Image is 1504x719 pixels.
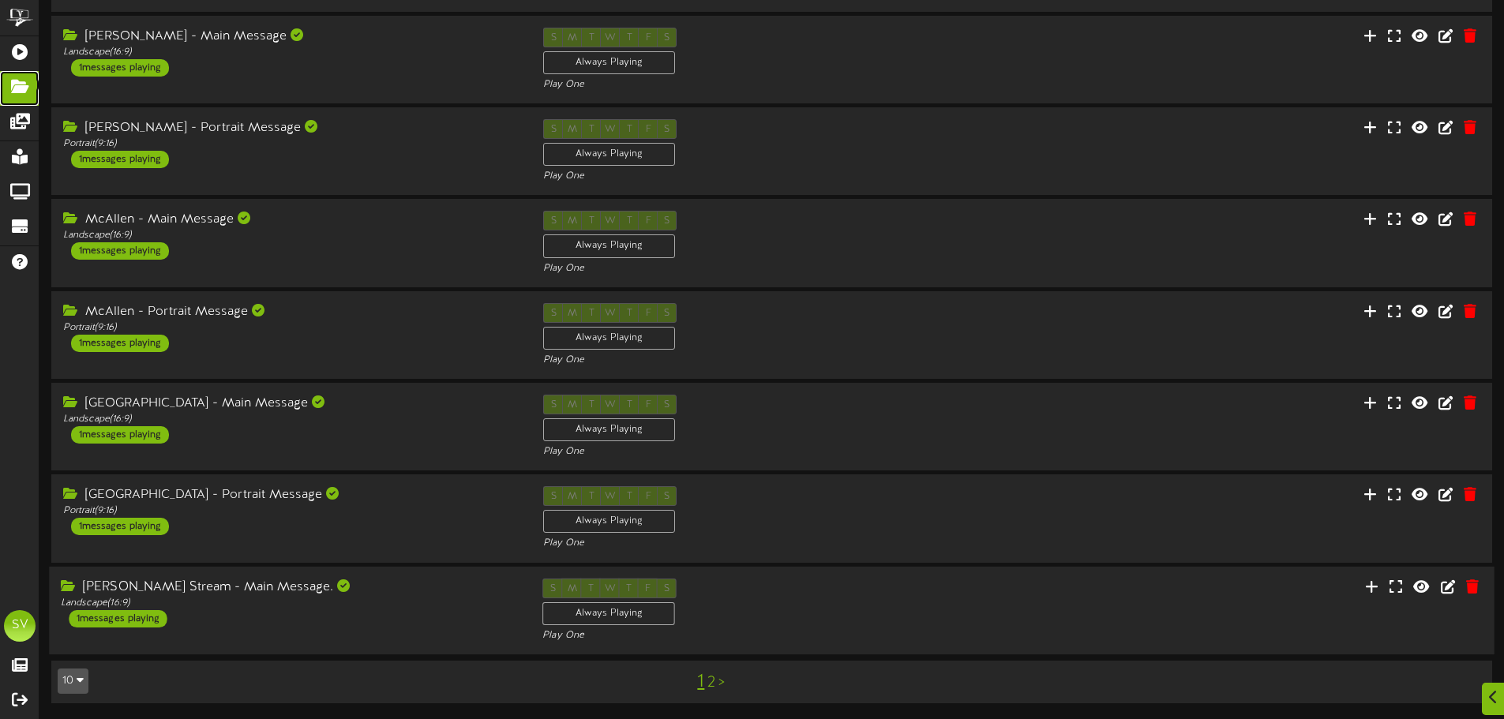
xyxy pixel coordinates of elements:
div: 1 messages playing [71,242,169,260]
div: Always Playing [543,143,675,166]
div: 1 messages playing [71,151,169,168]
div: Landscape ( 16:9 ) [63,229,519,242]
button: 10 [58,668,88,694]
div: Landscape ( 16:9 ) [63,413,519,426]
div: McAllen - Main Message [63,211,519,229]
div: [PERSON_NAME] - Portrait Message [63,119,519,137]
div: Landscape ( 16:9 ) [61,596,519,609]
a: 1 [697,672,704,692]
div: Play One [543,445,1000,459]
div: Portrait ( 9:16 ) [63,137,519,151]
div: Always Playing [543,510,675,533]
div: [PERSON_NAME] Stream - Main Message. [61,578,519,596]
div: [PERSON_NAME] - Main Message [63,28,519,46]
a: > [718,674,725,691]
div: 1 messages playing [71,426,169,444]
div: Always Playing [543,51,675,74]
div: Play One [542,629,1000,642]
div: [GEOGRAPHIC_DATA] - Portrait Message [63,486,519,504]
div: Portrait ( 9:16 ) [63,321,519,335]
div: Portrait ( 9:16 ) [63,504,519,518]
div: Play One [543,78,1000,92]
div: Play One [543,170,1000,183]
div: Landscape ( 16:9 ) [63,46,519,59]
div: 1 messages playing [71,59,169,77]
div: [GEOGRAPHIC_DATA] - Main Message [63,395,519,413]
div: Play One [543,537,1000,550]
div: Play One [543,262,1000,275]
div: Play One [543,354,1000,367]
div: Always Playing [543,234,675,257]
div: Always Playing [543,418,675,441]
div: McAllen - Portrait Message [63,303,519,321]
a: 2 [707,674,715,691]
div: Always Playing [543,327,675,350]
div: 1 messages playing [71,335,169,352]
div: SV [4,610,36,642]
div: 1 messages playing [71,518,169,535]
div: Always Playing [542,601,675,624]
div: 1 messages playing [69,610,167,627]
